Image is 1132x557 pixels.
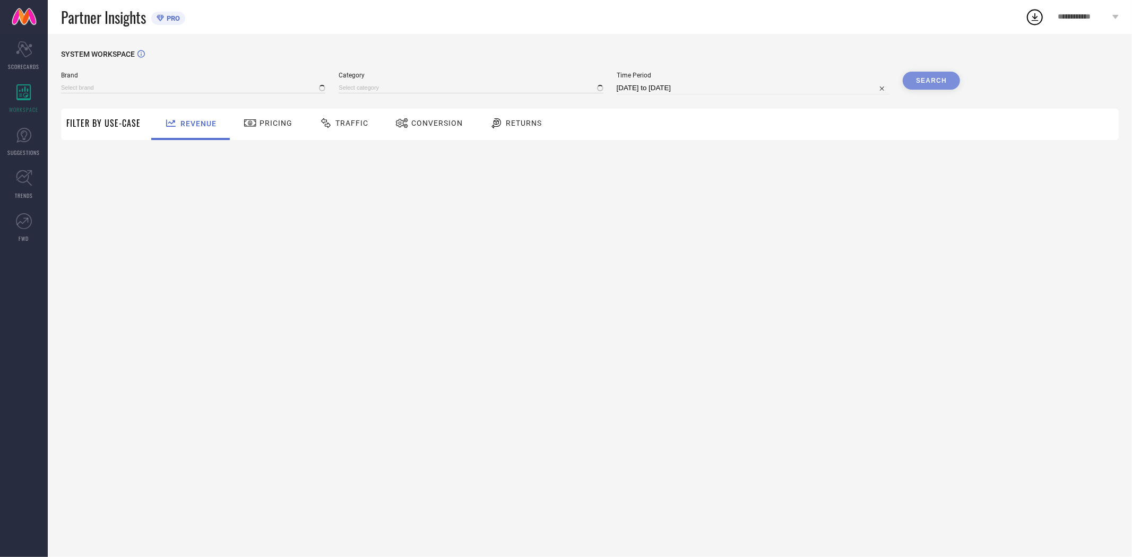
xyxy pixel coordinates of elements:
span: SCORECARDS [8,63,40,71]
span: Filter By Use-Case [66,117,141,129]
span: Returns [506,119,542,127]
span: Conversion [411,119,463,127]
span: Revenue [180,119,217,128]
span: FWD [19,234,29,242]
span: TRENDS [15,192,33,199]
span: SYSTEM WORKSPACE [61,50,135,58]
input: Select category [339,82,603,93]
span: Pricing [260,119,292,127]
input: Select time period [617,82,889,94]
span: Brand [61,72,325,79]
span: PRO [164,14,180,22]
span: Traffic [335,119,368,127]
span: Partner Insights [61,6,146,28]
span: Time Period [617,72,889,79]
input: Select brand [61,82,325,93]
span: SUGGESTIONS [8,149,40,156]
span: WORKSPACE [10,106,39,114]
span: Category [339,72,603,79]
div: Open download list [1025,7,1044,27]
